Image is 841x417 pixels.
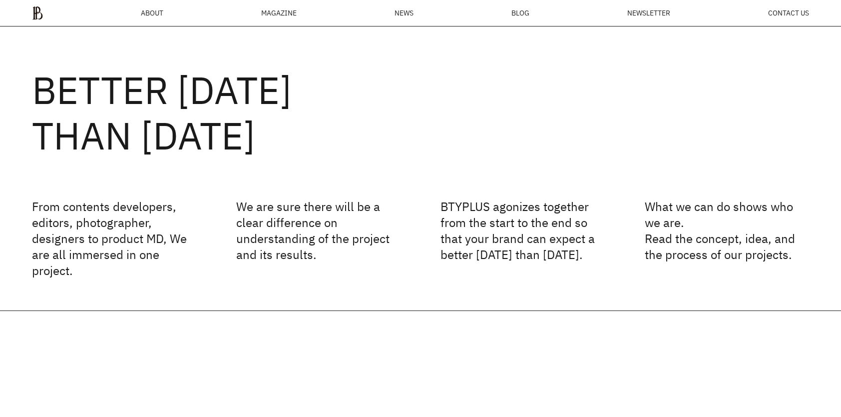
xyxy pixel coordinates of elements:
[236,198,401,278] p: We are sure there will be a clear difference on understanding of the project and its results.
[440,198,605,278] p: BTYPLUS agonizes together from the start to the end so that your brand can expect a better [DATE]...
[768,9,809,16] a: CONTACT US
[32,198,196,278] p: From contents developers, editors, photographer, designers to product MD, We are all immersed in ...
[395,9,414,16] a: NEWS
[645,198,809,278] p: What we can do shows who we are. Read the concept, idea, and the process of our projects.
[627,9,670,16] a: NEWSLETTER
[511,9,529,16] a: BLOG
[32,67,809,158] h2: BETTER [DATE] THAN [DATE]
[261,9,297,16] div: MAGAZINE
[141,9,163,16] a: ABOUT
[32,6,43,20] img: ba379d5522eb3.png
